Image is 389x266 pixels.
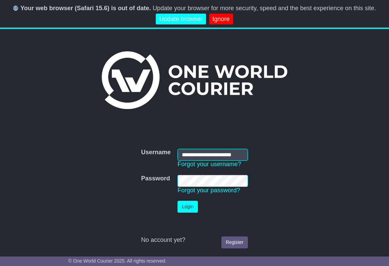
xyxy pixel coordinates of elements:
[141,149,171,156] label: Username
[209,14,233,25] a: Ignore
[177,201,198,213] button: Login
[177,187,240,194] a: Forgot your password?
[68,258,167,264] span: © One World Courier 2025. All rights reserved.
[102,51,287,109] img: One World
[153,5,376,12] span: Update your browser for more security, speed and the best experience on this site.
[177,161,241,167] a: Forgot your username?
[221,236,248,248] a: Register
[141,236,248,244] div: No account yet?
[20,5,151,12] b: Your web browser (Safari 15.6) is out of date.
[156,14,206,25] a: Update browser
[141,175,170,182] label: Password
